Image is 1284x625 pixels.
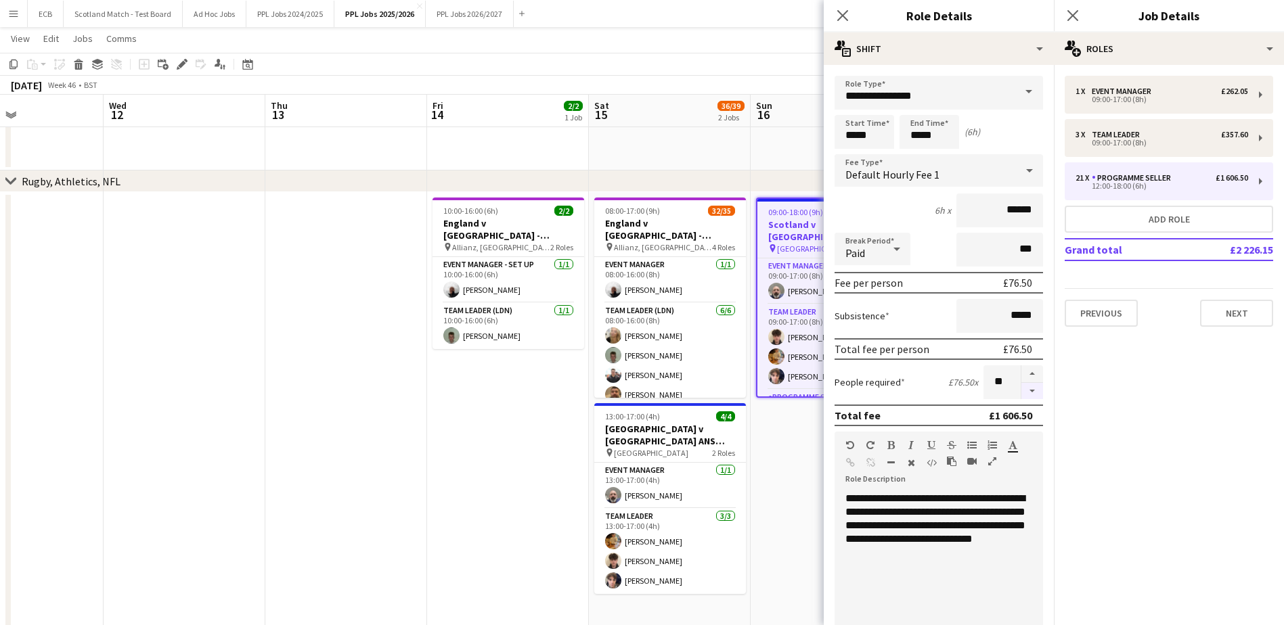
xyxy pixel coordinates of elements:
span: View [11,32,30,45]
div: 21 x [1076,173,1092,183]
span: Comms [106,32,137,45]
span: Jobs [72,32,93,45]
div: 3 x [1076,130,1092,139]
app-job-card: 08:00-17:00 (9h)32/35England v [GEOGRAPHIC_DATA] - Allianz, [GEOGRAPHIC_DATA] - 15:10 KO Allianz,... [594,198,746,398]
div: 1 x [1076,87,1092,96]
span: Default Hourly Fee 1 [845,168,939,181]
span: 13:00-17:00 (4h) [605,411,660,421]
button: Bold [886,440,895,450]
button: Strikethrough [947,440,956,450]
app-card-role: Team Leader3/313:00-17:00 (4h)[PERSON_NAME][PERSON_NAME][PERSON_NAME] [594,509,746,594]
span: 16 [754,107,772,122]
button: PPL Jobs 2024/2025 [246,1,334,27]
button: Scotland Match - Test Board [64,1,183,27]
div: £76.50 x [948,376,978,388]
button: Decrease [1021,383,1043,400]
button: Insert video [967,456,977,467]
span: 4 Roles [712,242,735,252]
h3: [GEOGRAPHIC_DATA] v [GEOGRAPHIC_DATA] ANS 2025- Setup [594,423,746,447]
span: [GEOGRAPHIC_DATA] [614,448,688,458]
span: 14 [430,107,443,122]
button: Italic [906,440,916,450]
app-job-card: 09:00-18:00 (9h)15/25Scotland v [GEOGRAPHIC_DATA] ANS 2025 - 15:10 KO [GEOGRAPHIC_DATA]3 RolesEve... [756,198,908,398]
span: Edit [43,32,59,45]
div: £262.05 [1221,87,1248,96]
div: Shift [824,32,1054,65]
div: (6h) [965,126,980,138]
span: Sun [756,99,772,112]
span: 12 [107,107,127,122]
button: PPL Jobs 2025/2026 [334,1,426,27]
button: Previous [1065,300,1138,327]
span: 4/4 [716,411,735,421]
span: Paid [845,246,865,260]
span: Thu [271,99,288,112]
span: [GEOGRAPHIC_DATA] [777,244,851,254]
div: Event Manager [1092,87,1157,96]
div: Roles [1054,32,1284,65]
app-job-card: 10:00-16:00 (6h)2/2England v [GEOGRAPHIC_DATA] - Allianz, [GEOGRAPHIC_DATA] - Setup Allianz, [GEO... [433,198,584,349]
span: 08:00-17:00 (9h) [605,206,660,216]
label: People required [835,376,905,388]
td: £2 226.15 [1188,239,1273,260]
span: Allianz, [GEOGRAPHIC_DATA] [452,242,550,252]
div: £76.50 [1003,342,1032,356]
h3: Job Details [1054,7,1284,24]
div: £76.50 [1003,276,1032,290]
div: Programme Seller [1092,173,1176,183]
div: 09:00-17:00 (8h) [1076,139,1248,146]
a: View [5,30,35,47]
span: 2/2 [564,101,583,111]
button: ECB [28,1,64,27]
button: PPL Jobs 2026/2027 [426,1,514,27]
button: Undo [845,440,855,450]
div: £1 606.50 [989,409,1032,422]
app-card-role: Event Manager1/109:00-17:00 (8h)[PERSON_NAME] [757,258,906,304]
span: Wed [109,99,127,112]
app-card-role: Team Leader (LDN)1/110:00-16:00 (6h)[PERSON_NAME] [433,303,584,349]
button: HTML Code [927,457,936,468]
app-job-card: 13:00-17:00 (4h)4/4[GEOGRAPHIC_DATA] v [GEOGRAPHIC_DATA] ANS 2025- Setup [GEOGRAPHIC_DATA]2 Roles... [594,403,746,594]
div: 09:00-17:00 (8h) [1076,96,1248,103]
div: BST [84,80,97,90]
app-card-role: Event Manager1/113:00-17:00 (4h)[PERSON_NAME] [594,463,746,509]
a: Edit [38,30,64,47]
button: Clear Formatting [906,457,916,468]
span: 2/2 [554,206,573,216]
button: Add role [1065,206,1273,233]
span: 32/35 [708,206,735,216]
a: Jobs [67,30,98,47]
label: Subsistence [835,310,889,322]
h3: England v [GEOGRAPHIC_DATA] - Allianz, [GEOGRAPHIC_DATA] - Setup [433,217,584,241]
span: 15 [592,107,609,122]
span: 10:00-16:00 (6h) [443,206,498,216]
app-card-role: Event Manager1/108:00-16:00 (8h)[PERSON_NAME] [594,257,746,303]
h3: Role Details [824,7,1054,24]
span: 2 Roles [712,448,735,458]
span: Allianz, [GEOGRAPHIC_DATA] [614,242,712,252]
div: 2 Jobs [718,112,744,122]
button: Redo [866,440,875,450]
button: Next [1200,300,1273,327]
div: 1 Job [564,112,582,122]
h3: Scotland v [GEOGRAPHIC_DATA] ANS 2025 - 15:10 KO [757,218,906,243]
button: Ad Hoc Jobs [183,1,246,27]
app-card-role: Team Leader3/309:00-17:00 (8h)[PERSON_NAME][PERSON_NAME][PERSON_NAME] [757,304,906,390]
div: Fee per person [835,276,903,290]
button: Unordered List [967,440,977,450]
button: Text Color [1008,440,1017,450]
a: Comms [101,30,142,47]
div: Rugby, Athletics, NFL [22,175,120,188]
div: 12:00-18:00 (6h) [1076,183,1248,189]
span: 2 Roles [550,242,573,252]
span: 36/39 [717,101,745,111]
button: Underline [927,440,936,450]
app-card-role: Team Leader (LDN)6/608:00-16:00 (8h)[PERSON_NAME][PERSON_NAME][PERSON_NAME][PERSON_NAME] [594,303,746,447]
div: £357.60 [1221,130,1248,139]
div: Total fee per person [835,342,929,356]
td: Grand total [1065,239,1188,260]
